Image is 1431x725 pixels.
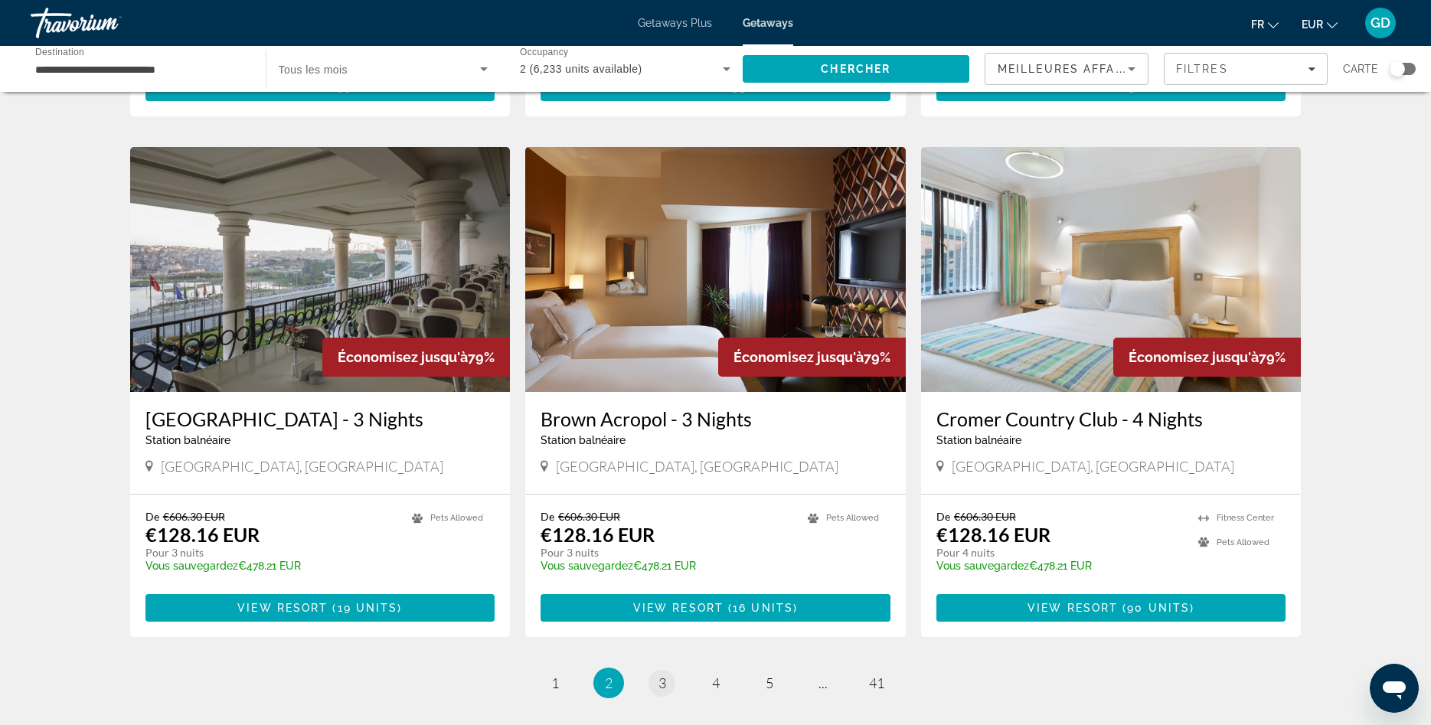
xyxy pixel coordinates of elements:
span: Occupancy [520,47,568,57]
span: De [145,510,159,523]
span: ... [818,674,828,691]
span: Filtres [1176,63,1228,75]
span: 5 [766,674,773,691]
iframe: Bouton de lancement de la fenêtre de messagerie [1370,664,1419,713]
span: Pets Allowed [826,513,879,523]
a: Brown Acropol - 3 Nights [541,407,890,430]
span: Destination [35,47,84,57]
span: €606.30 EUR [163,510,225,523]
span: Vous sauvegardez [145,560,238,572]
span: Station balnéaire [936,434,1021,446]
span: [GEOGRAPHIC_DATA], [GEOGRAPHIC_DATA] [556,458,838,475]
span: ( ) [1118,602,1194,614]
p: €478.21 EUR [936,560,1184,572]
button: Change language [1251,13,1279,35]
span: Station balnéaire [541,434,626,446]
button: View Resort(55 units) [541,73,890,101]
span: [GEOGRAPHIC_DATA], [GEOGRAPHIC_DATA] [952,458,1234,475]
span: 41 [869,674,884,691]
button: View Resort(19 units) [145,594,495,622]
p: Pour 4 nuits [936,546,1184,560]
nav: Pagination [130,668,1302,698]
button: User Menu [1361,7,1400,39]
div: 79% [322,338,510,377]
span: Pets Allowed [1217,537,1269,547]
span: 1 [551,674,559,691]
span: Vous sauvegardez [936,560,1029,572]
span: [GEOGRAPHIC_DATA], [GEOGRAPHIC_DATA] [161,458,443,475]
span: €606.30 EUR [954,510,1016,523]
span: Économisez jusqu'à [733,349,864,365]
input: Select destination [35,60,246,79]
img: Cromer Country Club - 4 Nights [921,147,1302,392]
button: View Resort(90 units) [936,594,1286,622]
span: €606.30 EUR [558,510,620,523]
p: Pour 3 nuits [145,546,397,560]
span: fr [1251,18,1264,31]
span: ( ) [724,602,798,614]
p: €478.21 EUR [541,560,792,572]
a: [GEOGRAPHIC_DATA] - 3 Nights [145,407,495,430]
span: 2 [605,674,613,691]
a: Cromer Country Club - 4 Nights [936,407,1286,430]
span: Fitness Center [1217,513,1274,523]
span: De [541,510,554,523]
button: Search [743,55,970,83]
span: EUR [1302,18,1323,31]
span: Pets Allowed [430,513,483,523]
span: Station balnéaire [145,434,230,446]
span: 4 [712,674,720,691]
span: 3 [658,674,666,691]
p: €128.16 EUR [145,523,260,546]
button: Change currency [1302,13,1338,35]
span: View Resort [633,602,724,614]
p: €128.16 EUR [936,523,1050,546]
span: 19 units [338,602,398,614]
p: €128.16 EUR [541,523,655,546]
span: Carte [1343,58,1378,80]
a: Travorium [31,3,184,43]
p: Pour 3 nuits [541,546,792,560]
div: 79% [1113,338,1301,377]
span: 90 units [1127,602,1190,614]
span: Tous les mois [279,64,348,76]
span: Chercher [821,63,890,75]
span: View Resort [1028,602,1118,614]
img: Vialand Palace Hotel - 3 Nights [130,147,511,392]
button: Filters [1164,53,1328,85]
span: Économisez jusqu'à [1129,349,1259,365]
span: 2 (6,233 units available) [520,63,642,75]
a: Getaways [743,17,793,29]
button: View Resort(16 units) [541,594,890,622]
a: Getaways Plus [638,17,712,29]
span: Meilleures affaires [998,63,1145,75]
span: Économisez jusqu'à [338,349,468,365]
button: View Resort(99 units) [145,73,495,101]
span: 16 units [733,602,793,614]
button: View Resort(51 units) [936,73,1286,101]
span: GD [1371,15,1390,31]
p: €478.21 EUR [145,560,397,572]
span: De [936,510,950,523]
span: ( ) [328,602,402,614]
span: Vous sauvegardez [541,560,633,572]
img: Brown Acropol - 3 Nights [525,147,906,392]
span: View Resort [237,602,328,614]
div: 79% [718,338,906,377]
mat-select: Sort by [998,60,1135,78]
